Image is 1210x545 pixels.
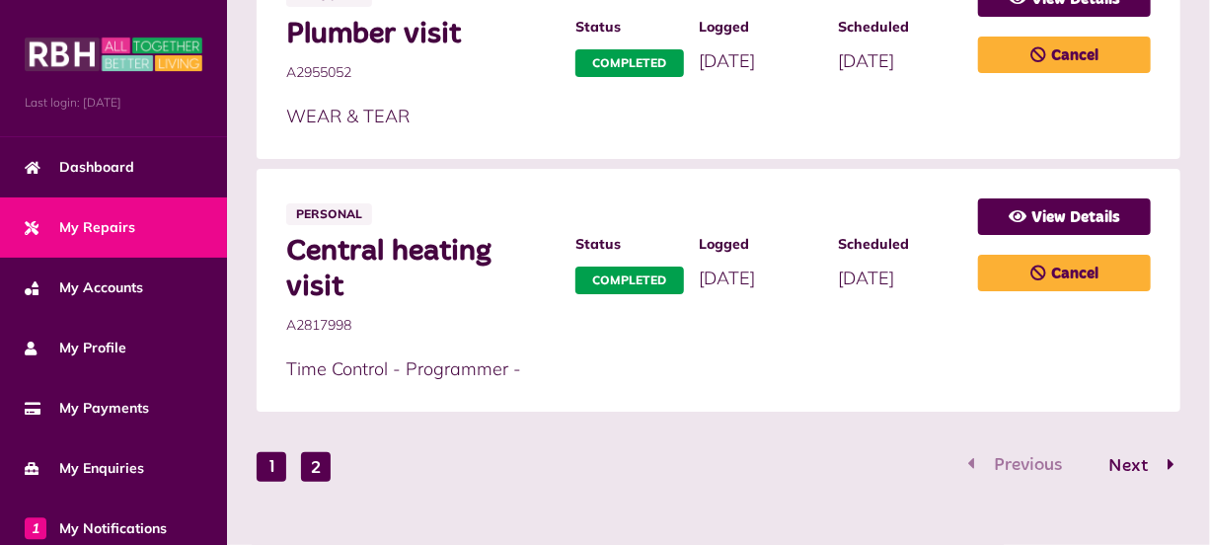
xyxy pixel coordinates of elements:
span: My Accounts [25,277,143,298]
span: My Payments [25,398,149,419]
img: MyRBH [25,35,202,74]
span: My Repairs [25,217,135,238]
span: My Enquiries [25,458,144,479]
a: View Details [978,198,1151,235]
p: WEAR & TEAR [286,103,958,129]
span: Central heating visit [286,234,556,305]
span: Last login: [DATE] [25,94,202,112]
span: [DATE] [699,267,755,289]
span: 1 [25,517,46,539]
span: Completed [575,49,684,77]
span: A2817998 [286,315,556,336]
span: Logged [699,17,818,38]
button: Go to page 2 [1088,452,1180,481]
a: Cancel [978,37,1151,73]
span: Scheduled [839,17,958,38]
button: Go to page 2 [301,452,331,482]
span: Dashboard [25,157,134,178]
span: A2955052 [286,62,556,83]
span: Logged [699,234,818,255]
span: Next [1094,457,1163,475]
span: Status [575,234,679,255]
span: Scheduled [839,234,958,255]
span: Status [575,17,679,38]
span: My Profile [25,338,126,358]
span: [DATE] [839,267,895,289]
p: Time Control - Programmer - [286,355,958,382]
span: Completed [575,267,684,294]
span: Personal [286,203,372,225]
span: [DATE] [839,49,895,72]
a: Cancel [978,255,1151,291]
span: Plumber visit [286,17,556,52]
span: My Notifications [25,518,167,539]
span: [DATE] [699,49,755,72]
